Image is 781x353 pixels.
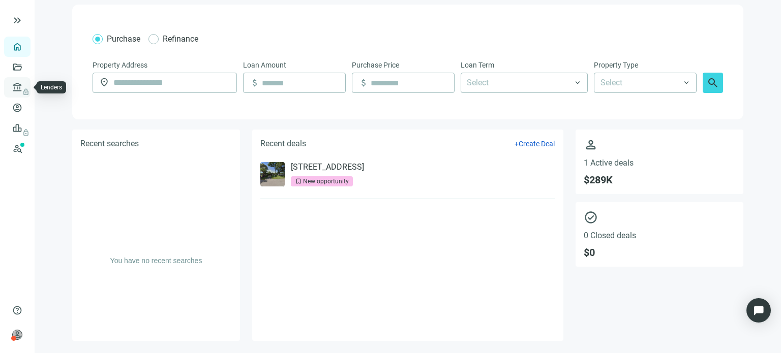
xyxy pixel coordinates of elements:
[703,73,723,93] button: search
[80,138,139,150] h5: Recent searches
[110,256,202,265] span: You have no recent searches
[746,298,771,323] div: Open Intercom Messenger
[519,140,555,148] span: Create Deal
[12,330,22,340] span: person
[93,59,147,71] span: Property Address
[11,14,23,26] button: keyboard_double_arrow_right
[163,34,198,44] span: Refinance
[594,59,638,71] span: Property Type
[584,158,735,168] span: 1 Active deals
[461,59,494,71] span: Loan Term
[303,176,349,186] div: New opportunity
[584,174,735,186] span: $ 289K
[12,305,22,315] span: help
[99,77,109,87] span: location_on
[584,231,735,240] span: 0 Closed deals
[260,138,306,150] h5: Recent deals
[295,178,302,185] span: bookmark
[584,210,735,224] span: check_circle
[291,162,364,172] a: [STREET_ADDRESS]
[107,34,140,44] span: Purchase
[707,77,719,89] span: search
[584,138,735,152] span: person
[515,140,519,148] span: +
[584,246,735,259] span: $ 0
[260,162,285,186] img: deal-photo-0
[358,78,369,88] span: attach_money
[514,139,555,148] button: +Create Deal
[243,59,286,71] span: Loan Amount
[250,78,260,88] span: attach_money
[352,59,399,71] span: Purchase Price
